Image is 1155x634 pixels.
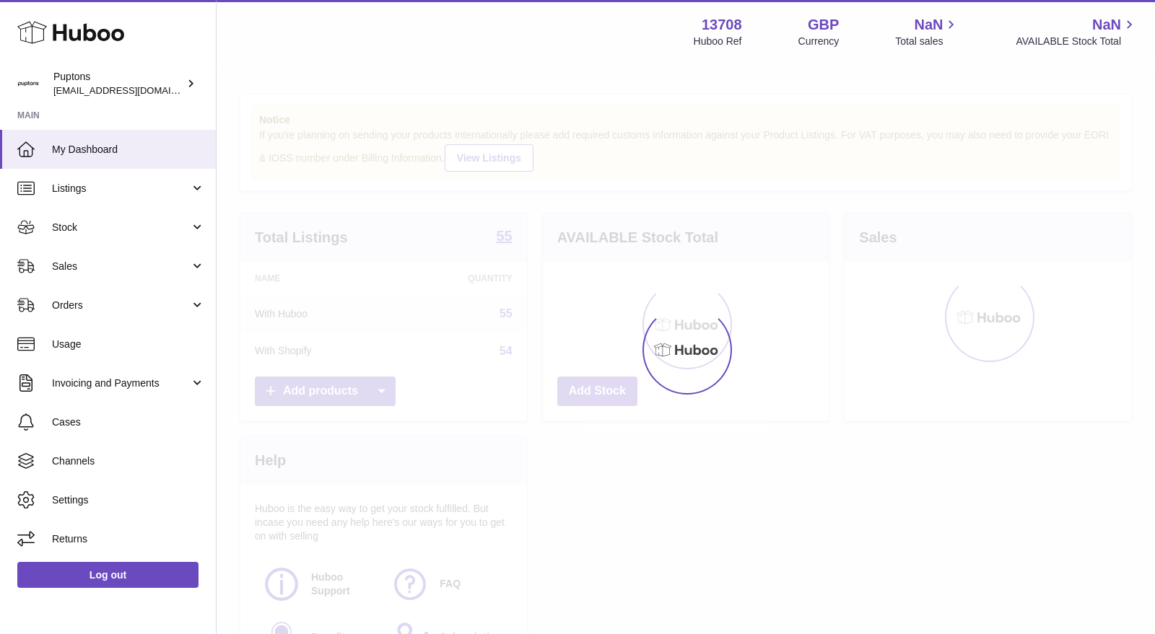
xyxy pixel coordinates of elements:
[914,15,943,35] span: NaN
[1092,15,1121,35] span: NaN
[52,415,205,429] span: Cases
[52,299,190,312] span: Orders
[702,15,742,35] strong: 13708
[17,73,39,94] img: hello@puptons.com
[694,35,742,48] div: Huboo Ref
[53,84,212,96] span: [EMAIL_ADDRESS][DOMAIN_NAME]
[895,15,959,48] a: NaN Total sales
[52,454,205,468] span: Channels
[798,35,840,48] div: Currency
[52,493,205,507] span: Settings
[52,182,190,195] span: Listings
[808,15,839,35] strong: GBP
[52,338,205,351] span: Usage
[52,260,190,273] span: Sales
[1016,35,1138,48] span: AVAILABLE Stock Total
[52,377,190,390] span: Invoicing and Payments
[17,562,199,588] a: Log out
[53,70,183,97] div: Puptons
[895,35,959,48] span: Total sales
[1016,15,1138,48] a: NaN AVAILABLE Stock Total
[52,221,190,234] span: Stock
[52,532,205,546] span: Returns
[52,143,205,157] span: My Dashboard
